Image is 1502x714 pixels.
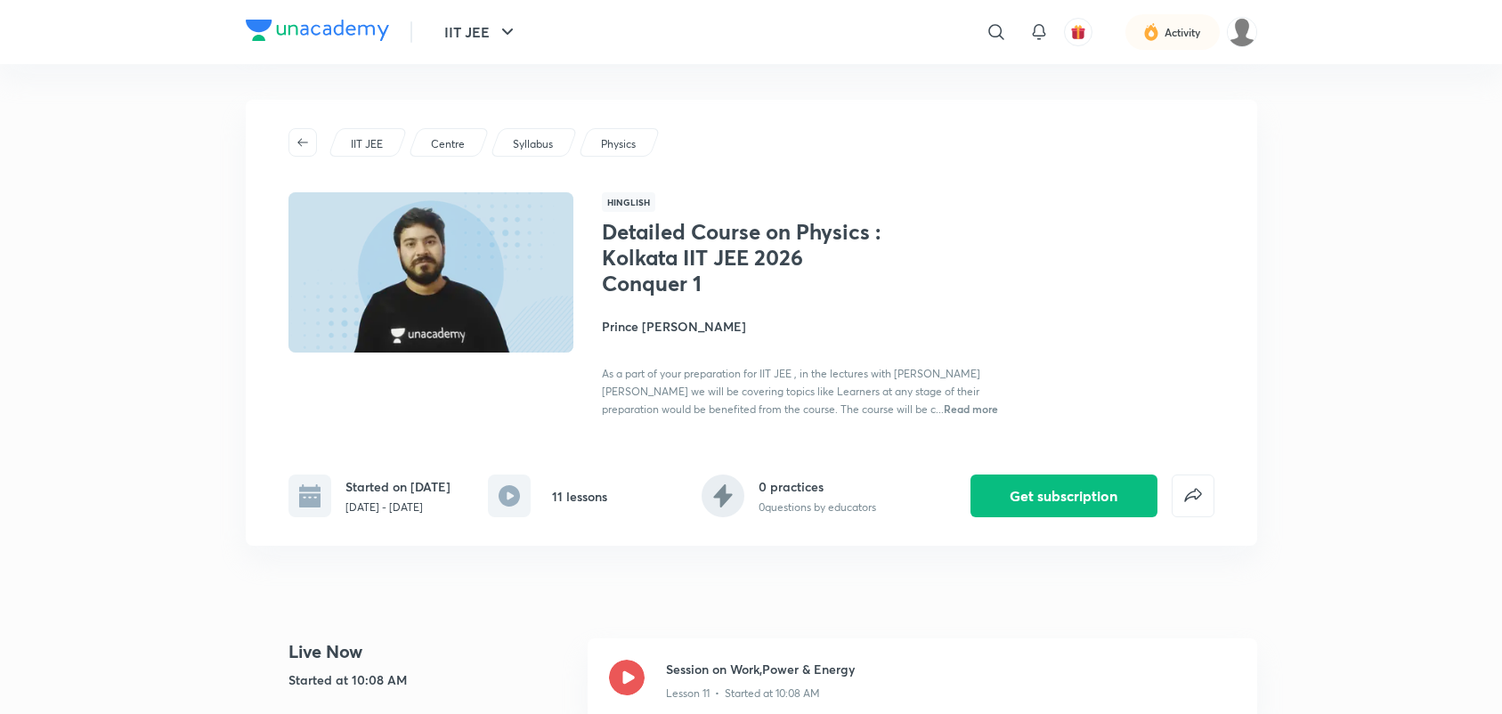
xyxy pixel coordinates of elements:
[509,136,556,152] a: Syllabus
[970,475,1157,517] button: Get subscription
[246,20,389,45] a: Company Logo
[1172,475,1214,517] button: false
[759,499,876,515] p: 0 questions by educators
[1227,17,1257,47] img: snigdha
[552,487,607,506] h6: 11 lessons
[1143,21,1159,43] img: activity
[345,477,451,496] h6: Started on [DATE]
[759,477,876,496] h6: 0 practices
[601,136,636,152] p: Physics
[513,136,553,152] p: Syllabus
[288,638,573,665] h4: Live Now
[285,191,575,354] img: Thumbnail
[602,219,893,296] h1: Detailed Course on Physics : Kolkata IIT JEE 2026 Conquer 1
[666,686,820,702] p: Lesson 11 • Started at 10:08 AM
[431,136,465,152] p: Centre
[347,136,386,152] a: IIT JEE
[1064,18,1092,46] button: avatar
[246,20,389,41] img: Company Logo
[427,136,467,152] a: Centre
[1070,24,1086,40] img: avatar
[345,499,451,515] p: [DATE] - [DATE]
[602,317,1001,336] h4: Prince [PERSON_NAME]
[602,192,655,212] span: Hinglish
[288,670,573,689] h5: Started at 10:08 AM
[351,136,383,152] p: IIT JEE
[434,14,529,50] button: IIT JEE
[602,367,980,416] span: As a part of your preparation for IIT JEE , in the lectures with [PERSON_NAME] [PERSON_NAME] we w...
[666,660,1236,678] h3: Session on Work,Power & Energy
[597,136,638,152] a: Physics
[944,402,998,416] span: Read more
